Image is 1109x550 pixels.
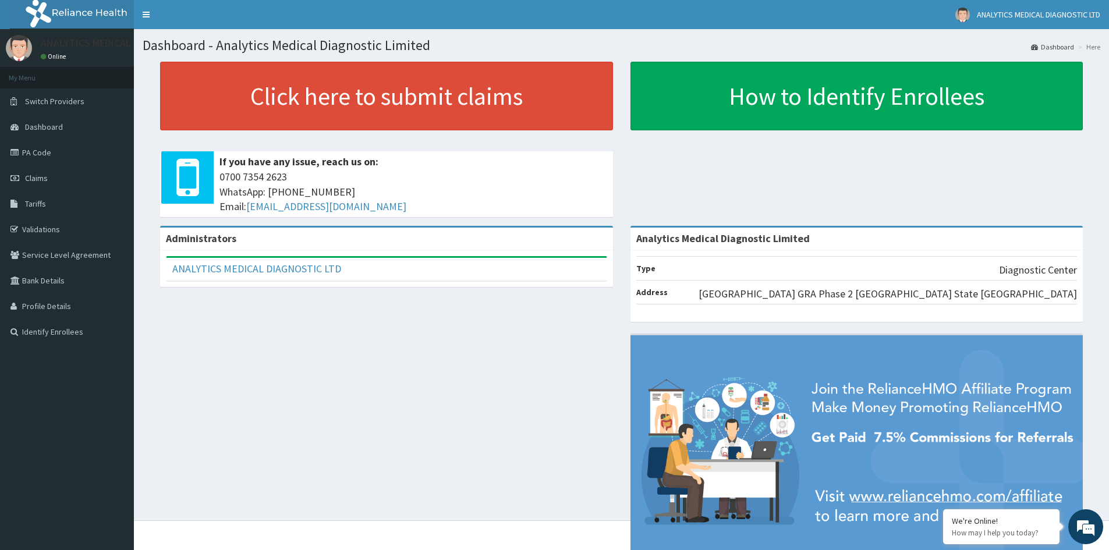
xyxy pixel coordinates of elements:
b: If you have any issue, reach us on: [219,155,378,168]
strong: Analytics Medical Diagnostic Limited [636,232,810,245]
span: Claims [25,173,48,183]
p: ANALYTICS MEDICAL DIAGNOSTIC LTD [41,38,209,48]
b: Administrators [166,232,236,245]
span: 0700 7354 2623 WhatsApp: [PHONE_NUMBER] Email: [219,169,607,214]
span: Dashboard [25,122,63,132]
p: How may I help you today? [952,528,1051,538]
a: [EMAIL_ADDRESS][DOMAIN_NAME] [246,200,406,213]
a: Online [41,52,69,61]
b: Address [636,287,668,297]
div: We're Online! [952,516,1051,526]
p: [GEOGRAPHIC_DATA] GRA Phase 2 [GEOGRAPHIC_DATA] State [GEOGRAPHIC_DATA] [699,286,1077,301]
img: User Image [955,8,970,22]
a: Click here to submit claims [160,62,613,130]
a: ANALYTICS MEDICAL DIAGNOSTIC LTD [172,262,341,275]
p: Diagnostic Center [999,262,1077,278]
span: Switch Providers [25,96,84,107]
b: Type [636,263,656,274]
li: Here [1075,42,1100,52]
span: ANALYTICS MEDICAL DIAGNOSTIC LTD [977,9,1100,20]
a: How to Identify Enrollees [630,62,1083,130]
img: User Image [6,35,32,61]
h1: Dashboard - Analytics Medical Diagnostic Limited [143,38,1100,53]
a: Dashboard [1031,42,1074,52]
span: Tariffs [25,198,46,209]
